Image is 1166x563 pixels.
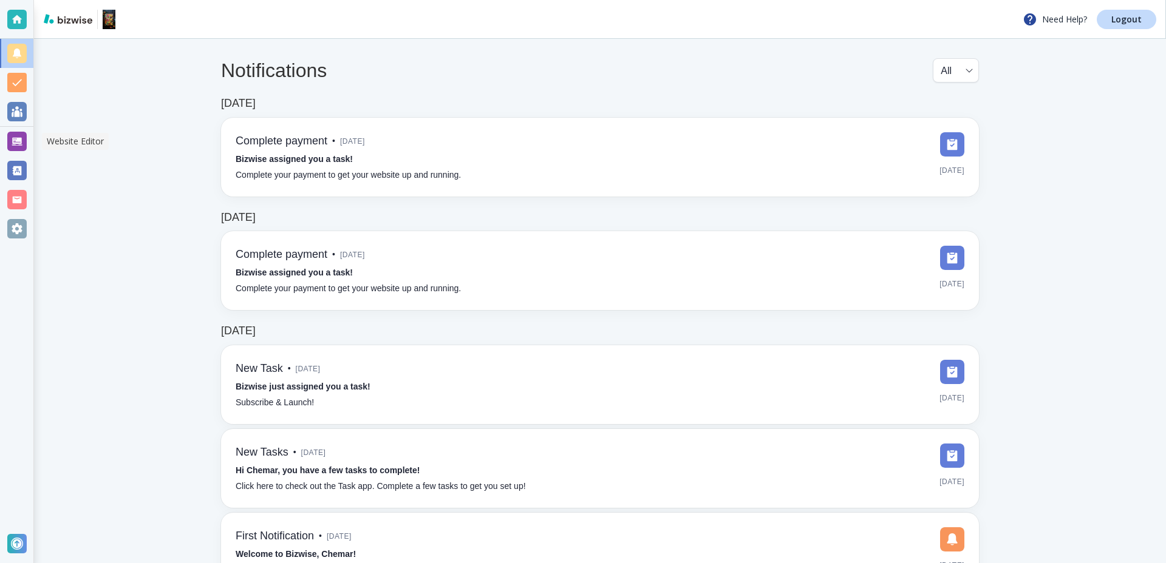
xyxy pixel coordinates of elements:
span: [DATE] [939,161,964,180]
a: Complete payment•[DATE]Bizwise assigned you a task!Complete your payment to get your website up a... [221,118,979,197]
span: [DATE] [939,275,964,293]
img: DashboardSidebarNotification.svg [940,527,964,551]
a: Complete payment•[DATE]Bizwise assigned you a task!Complete your payment to get your website up a... [221,231,979,310]
a: Logout [1097,10,1156,29]
h6: [DATE] [221,325,256,338]
p: Website Editor [47,135,104,147]
strong: Bizwise assigned you a task! [236,154,353,164]
h6: First Notification [236,530,314,543]
strong: Bizwise just assigned you a task! [236,382,370,391]
span: [DATE] [939,389,964,407]
img: DashboardSidebarTasks.svg [940,360,964,384]
p: • [332,135,335,148]
span: [DATE] [301,443,326,462]
h4: Notifications [221,59,327,82]
img: DashboardSidebarTasks.svg [940,443,964,468]
h6: Complete payment [236,135,327,148]
p: Click here to check out the Task app. Complete a few tasks to get you set up! [236,480,526,493]
span: [DATE] [327,527,352,545]
p: Complete your payment to get your website up and running. [236,282,461,295]
h6: [DATE] [221,211,256,224]
p: • [319,530,322,543]
p: • [332,248,335,261]
h6: Complete payment [236,248,327,261]
img: DashboardSidebarTasks.svg [940,132,964,157]
h6: New Tasks [236,446,288,459]
img: bizwise [44,14,92,24]
span: [DATE] [340,132,365,150]
img: DashboardSidebarTasks.svg [940,246,964,270]
p: • [288,362,291,376]
a: New Tasks•[DATE]Hi Chemar, you have a few tasks to complete!Click here to check out the Task app.... [221,429,979,508]
strong: Welcome to Bizwise, Chemar! [236,549,356,559]
h6: New Task [236,362,283,376]
h6: [DATE] [221,97,256,110]
p: Complete your payment to get your website up and running. [236,169,461,182]
div: All [941,59,971,82]
strong: Hi Chemar, you have a few tasks to complete! [236,465,420,475]
span: [DATE] [340,246,365,264]
img: New Business [103,10,115,29]
span: [DATE] [939,473,964,491]
span: [DATE] [296,360,321,378]
p: Subscribe & Launch! [236,396,314,410]
p: Logout [1111,15,1142,24]
p: • [293,446,296,459]
strong: Bizwise assigned you a task! [236,268,353,277]
a: New Task•[DATE]Bizwise just assigned you a task!Subscribe & Launch![DATE] [221,345,979,424]
p: Need Help? [1023,12,1087,27]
